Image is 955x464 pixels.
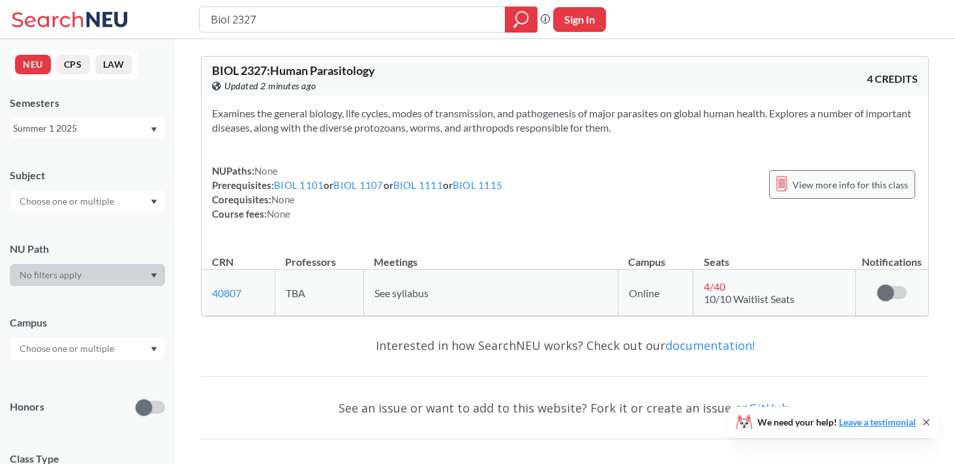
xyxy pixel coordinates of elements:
[333,179,383,191] a: BIOL 1107
[749,400,789,416] a: GitHub
[704,280,725,293] span: 4 / 40
[513,10,529,29] svg: magnifying glass
[10,399,44,414] p: Honors
[275,270,363,316] td: TBA
[553,7,606,32] button: Sign In
[201,326,929,364] div: Interested in how SearchNEU works? Check out our
[10,242,165,256] div: NU Path
[95,55,132,74] button: LAW
[453,179,502,191] a: BIOL 1115
[757,418,916,427] span: We need your help!
[856,242,928,270] th: Notifications
[665,338,755,353] a: documentation!
[10,264,165,286] div: Dropdown arrow
[10,168,165,182] div: Subject
[505,7,538,33] div: magnifying glass
[151,199,157,205] svg: Dropdown arrow
[13,121,149,136] div: Summer 1 2025
[254,165,278,177] span: None
[10,96,165,110] div: Semesters
[275,242,363,270] th: Professors
[56,55,90,74] button: CPS
[212,164,502,221] div: NUPaths: Prerequisites: or or or Corequisites: Course fees:
[704,293,795,305] span: 10/10 Waitlist Seats
[393,179,443,191] a: BIOL 1111
[151,127,157,132] svg: Dropdown arrow
[10,118,165,139] div: Summer 1 2025Dropdown arrow
[839,416,916,428] a: Leave a testimonial
[212,255,234,269] div: CRN
[271,194,295,205] span: None
[867,72,918,86] span: 4 CREDITS
[374,287,429,299] span: See syllabus
[13,194,123,209] input: Choose one or multiple
[13,341,123,356] input: Choose one or multiple
[693,242,856,270] th: Seats
[10,190,165,212] div: Dropdown arrow
[212,106,918,135] section: Examines the general biology, life cycles, modes of transmission, and pathogenesis of major paras...
[274,179,324,191] a: BIOL 1101
[212,63,375,78] span: BIOL 2327 : Human Parasitology
[209,8,496,31] input: Class, professor, course number, "phrase"
[267,208,290,220] span: None
[618,270,693,316] td: Online
[618,242,693,270] th: Campus
[151,347,157,352] svg: Dropdown arrow
[224,79,316,93] span: Updated 2 minutes ago
[212,287,241,299] a: 40807
[10,315,165,330] div: Campus
[363,242,618,270] th: Meetings
[151,273,157,278] svg: Dropdown arrow
[10,338,165,360] div: Dropdown arrow
[15,55,51,74] button: NEU
[201,389,929,427] div: See an issue or want to add to this website? Fork it or create an issue on .
[793,177,908,193] span: View more info for this class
